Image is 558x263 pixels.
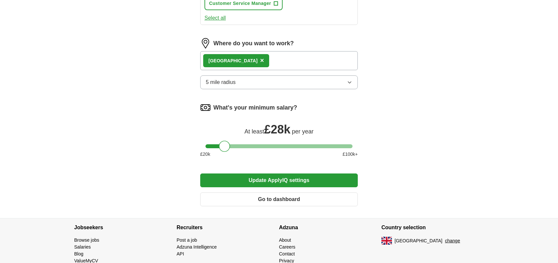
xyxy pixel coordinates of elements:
[260,56,264,66] button: ×
[74,244,91,250] a: Salaries
[381,237,392,245] img: UK flag
[200,192,358,206] button: Go to dashboard
[200,102,211,113] img: salary.png
[381,218,484,237] h4: Country selection
[200,38,211,49] img: location.png
[292,128,313,135] span: per year
[245,128,264,135] span: At least
[279,244,295,250] a: Careers
[279,237,291,243] a: About
[200,173,358,187] button: Update ApplyIQ settings
[395,237,442,244] span: [GEOGRAPHIC_DATA]
[177,237,197,243] a: Post a job
[74,251,83,256] a: Blog
[206,78,236,86] span: 5 mile radius
[177,244,217,250] a: Adzuna Intelligence
[177,251,184,256] a: API
[74,237,99,243] a: Browse jobs
[204,14,226,22] button: Select all
[200,151,210,158] span: £ 20 k
[264,123,290,136] span: £ 28k
[200,75,358,89] button: 5 mile radius
[213,103,297,112] label: What's your minimum salary?
[208,57,258,64] div: [GEOGRAPHIC_DATA]
[260,57,264,64] span: ×
[445,237,460,244] button: change
[343,151,358,158] span: £ 100 k+
[213,39,294,48] label: Where do you want to work?
[279,251,295,256] a: Contact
